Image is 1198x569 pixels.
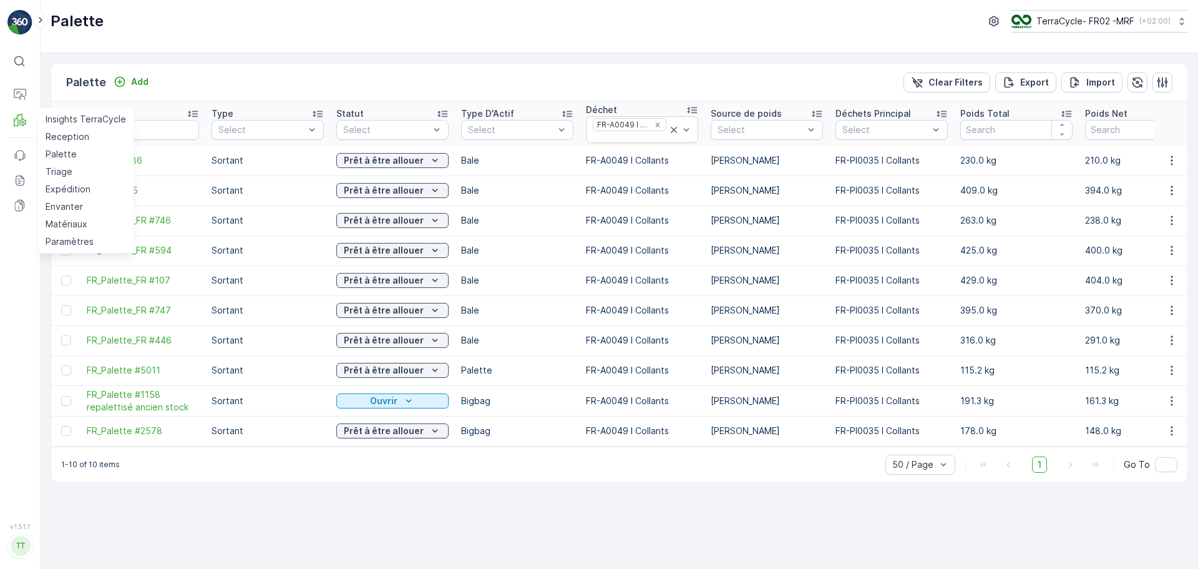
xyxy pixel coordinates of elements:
p: Sortant [212,304,324,317]
p: FR-A0049 I Collants [586,364,698,377]
p: 1-10 of 10 items [61,460,120,470]
div: Toggle Row Selected [61,396,71,406]
p: 316.0 kg [960,334,1073,347]
div: FR-A0049 I Collants [593,119,650,131]
button: Import [1061,72,1123,92]
p: 115.2 kg [960,364,1073,377]
p: Import [1086,76,1115,89]
div: Remove FR-A0049 I Collants [651,120,665,130]
p: ( +02:00 ) [1139,16,1171,26]
p: Bale [461,334,573,347]
p: Select [218,124,304,136]
p: Sortant [212,154,324,167]
p: Sortant [212,334,324,347]
p: [PERSON_NAME] [711,334,823,347]
button: Export [995,72,1056,92]
p: [PERSON_NAME] [711,244,823,257]
p: Sortant [212,425,324,437]
p: Bale [461,244,573,257]
p: [PERSON_NAME] [711,274,823,287]
p: Bigbag [461,425,573,437]
p: FR-PI0035 I Collants [835,304,948,317]
p: 148.0 kg [1085,425,1197,437]
p: 230.0 kg [960,154,1073,167]
p: Source de poids [711,107,782,120]
p: 395.0 kg [960,304,1073,317]
p: 191.3 kg [960,395,1073,407]
div: Toggle Row Selected [61,305,71,315]
p: Select [718,124,804,136]
p: Ouvrir [370,395,397,407]
p: Export [1020,76,1049,89]
a: FR_Palette_FR #746 [87,214,199,227]
span: Go To [1124,458,1150,471]
p: [PERSON_NAME] [711,184,823,197]
p: FR-PI0035 I Collants [835,184,948,197]
a: FR_Palette_FR #594 [87,244,199,257]
button: Add [109,74,153,89]
input: Search [960,120,1073,140]
a: Parcel #1086 [87,154,199,167]
p: FR-PI0035 I Collants [835,274,948,287]
p: Palette [461,364,573,377]
p: TerraCycle- FR02 -MRF [1036,15,1134,27]
p: Prêt à être allouer [344,425,424,437]
p: [PERSON_NAME] [711,395,823,407]
p: FR-A0049 I Collants [586,184,698,197]
p: 370.0 kg [1085,304,1197,317]
p: Select [468,124,554,136]
div: Toggle Row Selected [61,426,71,436]
a: FR_Palette #5011 [87,364,199,377]
a: Parcel #795 [87,184,199,197]
button: TT [7,533,32,559]
p: FR-A0049 I Collants [586,334,698,347]
p: Bigbag [461,395,573,407]
p: Sortant [212,214,324,227]
input: Search [1085,120,1197,140]
img: logo [7,10,32,35]
p: 429.0 kg [960,274,1073,287]
p: Prêt à être allouer [344,184,424,197]
p: Sortant [212,184,324,197]
p: FR-PI0035 I Collants [835,214,948,227]
span: 1 [1032,457,1047,473]
span: FR_Palette #1158 repalettisé ancien stock [87,388,199,413]
p: Déchet [586,104,617,116]
p: Bale [461,184,573,197]
a: FR_Palette_FR #747 [87,304,199,317]
button: Ouvrir [336,393,449,408]
p: 161.3 kg [1085,395,1197,407]
p: Clear Filters [928,76,983,89]
div: Toggle Row Selected [61,365,71,375]
p: 238.0 kg [1085,214,1197,227]
p: Sortant [212,244,324,257]
button: Prêt à être allouer [336,333,449,348]
p: 409.0 kg [960,184,1073,197]
p: Bale [461,214,573,227]
p: [PERSON_NAME] [711,214,823,227]
p: [PERSON_NAME] [711,154,823,167]
p: Prêt à être allouer [344,154,424,167]
p: Poids Total [960,107,1010,120]
p: FR-PI0035 I Collants [835,425,948,437]
a: FR_Palette #2578 [87,425,199,437]
span: FR_Palette_FR #446 [87,334,199,347]
p: [PERSON_NAME] [711,304,823,317]
p: 425.0 kg [960,244,1073,257]
p: FR-PI0035 I Collants [835,364,948,377]
p: Prêt à être allouer [344,304,424,317]
p: FR-PI0035 I Collants [835,154,948,167]
p: Sortant [212,364,324,377]
p: FR-A0049 I Collants [586,274,698,287]
button: Prêt à être allouer [336,363,449,378]
p: 210.0 kg [1085,154,1197,167]
div: TT [11,536,31,556]
p: FR-A0049 I Collants [586,154,698,167]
